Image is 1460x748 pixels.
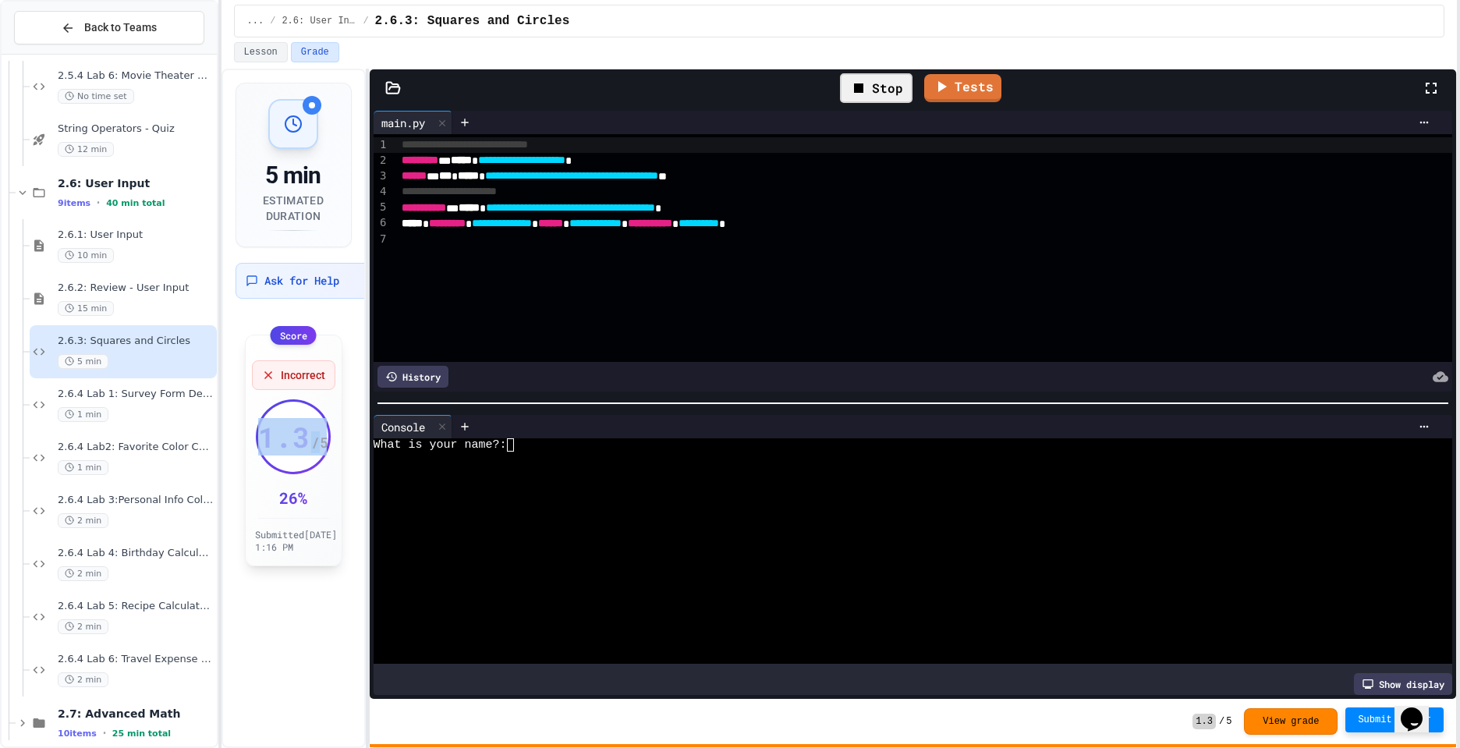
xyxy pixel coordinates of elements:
span: • [103,727,106,739]
button: Lesson [234,42,288,62]
div: Stop [840,73,912,103]
span: No time set [58,89,134,104]
span: 2.7: Advanced Math [58,707,214,721]
span: String Operators - Quiz [58,122,214,136]
span: 2.6: User Input [58,176,214,190]
span: 2.6.4 Lab 6: Travel Expense Calculator [58,653,214,666]
button: Back to Teams [14,11,204,44]
div: 4 [374,184,389,200]
span: 9 items [58,198,90,208]
span: 2.6.4 Lab 3:Personal Info Collector [58,494,214,507]
span: 2.6.3: Squares and Circles [375,12,570,30]
a: Tests [924,74,1001,102]
span: 5 min [58,354,108,369]
span: 5 [1226,715,1231,728]
span: / [363,15,368,27]
button: Submit Answer [1345,707,1444,732]
span: What is your name?: [374,438,507,452]
div: 2 [374,153,389,168]
span: / [1219,715,1224,728]
span: / [270,15,275,27]
span: 10 items [58,729,97,739]
div: 3 [374,168,389,184]
span: 1 min [58,460,108,475]
span: Incorrect [281,367,325,383]
span: 40 min total [106,198,165,208]
span: 1.3 [258,421,310,452]
span: 2.6.1: User Input [58,229,214,242]
span: 15 min [58,301,114,316]
span: 2 min [58,513,108,528]
span: 1.3 [1192,714,1216,729]
div: History [377,366,448,388]
span: 2.6.4 Lab2: Favorite Color Collector [58,441,214,454]
span: 2.5.4 Lab 6: Movie Theater Announcer [58,69,214,83]
span: / 5 [311,431,328,453]
div: Estimated Duration [255,193,332,224]
span: 2.6: User Input [282,15,356,27]
span: 12 min [58,142,114,157]
div: 5 [374,200,389,215]
span: 2 min [58,566,108,581]
div: Console [374,419,433,435]
button: View grade [1244,708,1338,735]
span: Submit Answer [1358,714,1431,726]
div: 5 min [255,161,332,190]
span: 25 min total [112,729,171,739]
div: main.py [374,111,452,134]
span: Ask for Help [264,273,339,289]
span: 10 min [58,248,114,263]
div: main.py [374,115,433,131]
span: ... [247,15,264,27]
div: Console [374,415,452,438]
div: 7 [374,232,389,247]
span: Submitted [DATE] 1:16 PM [255,528,337,553]
span: 2.6.4 Lab 4: Birthday Calculator [58,547,214,560]
div: 6 [374,215,389,231]
iframe: chat widget [1394,686,1444,732]
div: Show display [1354,673,1452,695]
button: Grade [291,42,339,62]
span: • [97,197,100,209]
span: 2.6.3: Squares and Circles [58,335,214,348]
span: 2 min [58,672,108,687]
span: 2.6.2: Review - User Input [58,282,214,295]
div: 1 [374,137,389,153]
span: Back to Teams [84,19,157,36]
span: 2.6.4 Lab 1: Survey Form Debugger [58,388,214,401]
span: 2 min [58,619,108,634]
div: 26 % [279,487,307,509]
span: 2.6.4 Lab 5: Recipe Calculator Repair [58,600,214,613]
div: Score [271,326,317,345]
span: 1 min [58,407,108,422]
